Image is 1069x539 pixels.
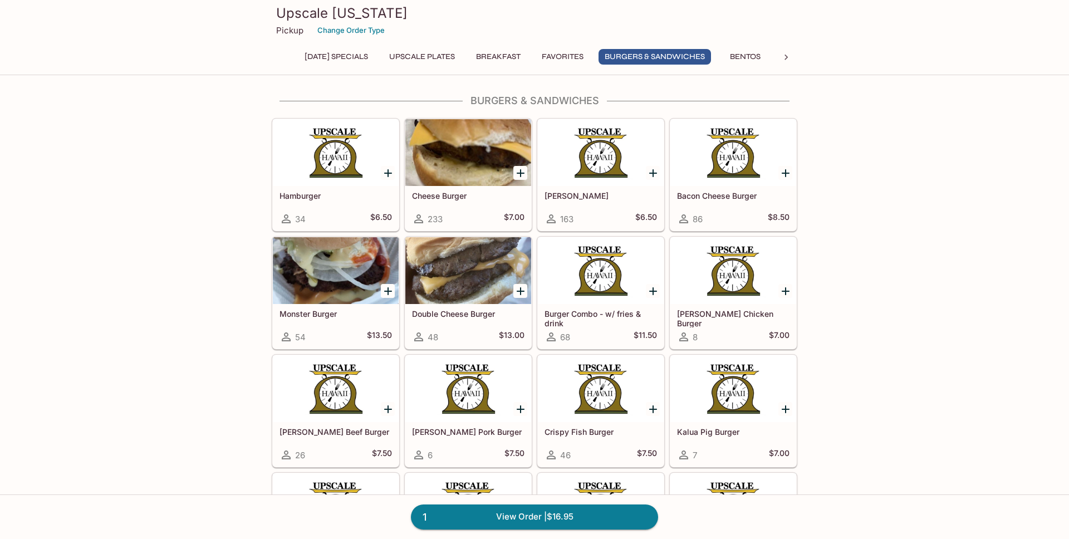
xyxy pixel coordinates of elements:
a: [PERSON_NAME] Chicken Burger8$7.00 [670,237,797,349]
div: Crispy Fish Burger [538,355,664,422]
div: Teri Pork Burger [405,355,531,422]
span: 48 [428,332,438,342]
h5: $7.00 [769,330,790,344]
h5: Cheese Burger [412,191,524,200]
div: Double Cheese Burger [405,237,531,304]
a: Kalua Pig Burger7$7.00 [670,355,797,467]
div: Kalua Pig Burger [670,355,796,422]
span: 6 [428,450,433,460]
a: Bacon Cheese Burger86$8.50 [670,119,797,231]
a: [PERSON_NAME] Pork Burger6$7.50 [405,355,532,467]
a: [PERSON_NAME] Beef Burger26$7.50 [272,355,399,467]
button: Change Order Type [312,22,390,39]
button: [DATE] Specials [298,49,374,65]
button: Add Burger Combo - w/ fries & drink [646,284,660,298]
h5: Crispy Fish Burger [545,427,657,437]
h5: Kalua Pig Burger [677,427,790,437]
button: Favorites [536,49,590,65]
button: Add Hamburger [381,166,395,180]
h5: Double Cheese Burger [412,309,524,318]
h4: Burgers & Sandwiches [272,95,797,107]
h5: $7.00 [769,448,790,462]
button: UPSCALE Plates [383,49,461,65]
p: Pickup [276,25,303,36]
h5: $13.00 [499,330,524,344]
button: Add Monster Burger [381,284,395,298]
a: Burger Combo - w/ fries & drink68$11.50 [537,237,664,349]
button: Add Teri Pork Burger [513,402,527,416]
span: 46 [560,450,571,460]
span: 86 [693,214,703,224]
span: 34 [295,214,306,224]
div: Teri Chicken Burger [670,237,796,304]
button: Add Bacon Cheese Burger [778,166,792,180]
a: Double Cheese Burger48$13.00 [405,237,532,349]
button: Add Kalua Pig Burger [778,402,792,416]
h5: $7.00 [504,212,524,226]
div: Hamburger [273,119,399,186]
a: Crispy Fish Burger46$7.50 [537,355,664,467]
div: Monster Burger [273,237,399,304]
a: [PERSON_NAME]163$6.50 [537,119,664,231]
button: Add Crispy Fish Burger [646,402,660,416]
a: Cheese Burger233$7.00 [405,119,532,231]
span: 233 [428,214,443,224]
span: 26 [295,450,305,460]
h5: Monster Burger [279,309,392,318]
button: Burgers & Sandwiches [599,49,711,65]
button: Add Cheese Burger [513,166,527,180]
span: 54 [295,332,306,342]
button: Add Teri Burger [646,166,660,180]
h3: Upscale [US_STATE] [276,4,793,22]
span: 1 [416,509,433,525]
h5: [PERSON_NAME] [545,191,657,200]
button: Add Double Cheese Burger [513,284,527,298]
span: 163 [560,214,573,224]
h5: $11.50 [634,330,657,344]
span: 68 [560,332,570,342]
h5: $7.50 [504,448,524,462]
button: Bentos [720,49,770,65]
h5: [PERSON_NAME] Chicken Burger [677,309,790,327]
h5: [PERSON_NAME] Pork Burger [412,427,524,437]
div: Teri Beef Burger [273,355,399,422]
h5: $7.50 [372,448,392,462]
h5: Burger Combo - w/ fries & drink [545,309,657,327]
a: Monster Burger54$13.50 [272,237,399,349]
h5: Hamburger [279,191,392,200]
button: Breakfast [470,49,527,65]
span: 7 [693,450,697,460]
h5: $13.50 [367,330,392,344]
div: Teri Burger [538,119,664,186]
div: Bacon Cheese Burger [670,119,796,186]
a: 1View Order |$16.95 [411,504,658,529]
h5: $7.50 [637,448,657,462]
h5: $8.50 [768,212,790,226]
div: Burger Combo - w/ fries & drink [538,237,664,304]
button: Add Teri Beef Burger [381,402,395,416]
a: Hamburger34$6.50 [272,119,399,231]
h5: $6.50 [635,212,657,226]
h5: Bacon Cheese Burger [677,191,790,200]
button: Add Teri Chicken Burger [778,284,792,298]
div: Cheese Burger [405,119,531,186]
span: 8 [693,332,698,342]
h5: [PERSON_NAME] Beef Burger [279,427,392,437]
h5: $6.50 [370,212,392,226]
